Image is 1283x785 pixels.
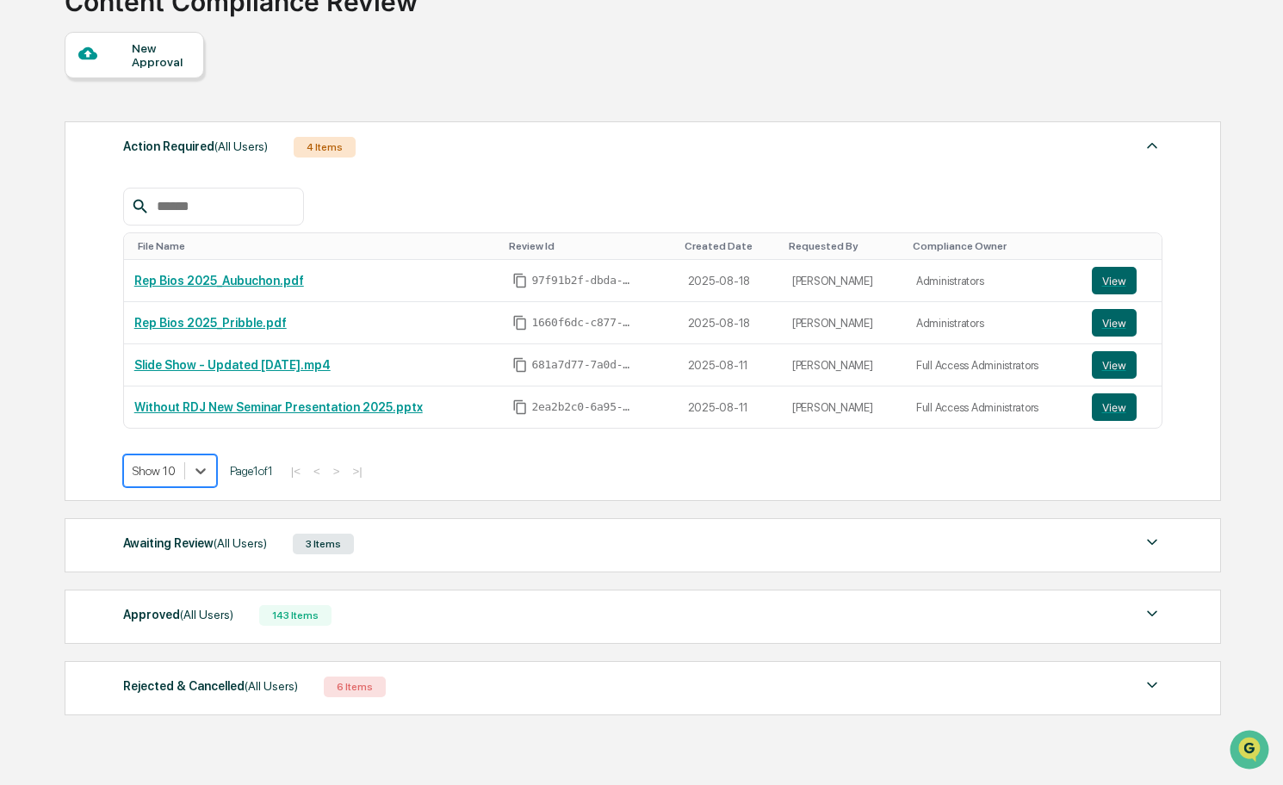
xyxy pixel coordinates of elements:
[214,139,268,153] span: (All Users)
[531,274,635,287] span: 97f91b2f-dbda-4963-8977-d44541b0b281
[913,240,1075,252] div: Toggle SortBy
[134,274,304,287] a: Rep Bios 2025_Aubuchon.pdf
[1092,351,1137,379] button: View
[678,344,782,386] td: 2025-08-11
[678,386,782,428] td: 2025-08-11
[125,219,139,232] div: 🗄️
[59,132,282,149] div: Start new chat
[138,240,496,252] div: Toggle SortBy
[348,464,368,479] button: >|
[782,386,906,428] td: [PERSON_NAME]
[132,41,189,69] div: New Approval
[789,240,899,252] div: Toggle SortBy
[121,291,208,305] a: Powered byPylon
[171,292,208,305] span: Pylon
[134,400,423,414] a: Without RDJ New Seminar Presentation 2025.pptx
[531,358,635,372] span: 681a7d77-7a0d-496a-a1b0-8952106e0113
[245,679,298,693] span: (All Users)
[286,464,306,479] button: |<
[1142,675,1162,695] img: caret
[906,344,1082,386] td: Full Access Administrators
[142,217,214,234] span: Attestations
[259,605,332,626] div: 143 Items
[1092,393,1151,421] a: View
[782,344,906,386] td: [PERSON_NAME]
[324,677,386,697] div: 6 Items
[906,386,1082,428] td: Full Access Administrators
[512,399,528,415] span: Copy Id
[328,464,345,479] button: >
[214,536,267,550] span: (All Users)
[10,210,118,241] a: 🖐️Preclearance
[17,36,313,64] p: How can we help?
[1142,532,1162,553] img: caret
[123,135,268,158] div: Action Required
[118,210,220,241] a: 🗄️Attestations
[531,400,635,414] span: 2ea2b2c0-6a95-475c-87cc-7fdde2d3a076
[34,250,108,267] span: Data Lookup
[1095,240,1155,252] div: Toggle SortBy
[17,132,48,163] img: 1746055101610-c473b297-6a78-478c-a979-82029cc54cd1
[1092,267,1137,294] button: View
[509,240,670,252] div: Toggle SortBy
[308,464,325,479] button: <
[1092,309,1151,337] a: View
[906,302,1082,344] td: Administrators
[678,302,782,344] td: 2025-08-18
[293,534,354,554] div: 3 Items
[685,240,775,252] div: Toggle SortBy
[59,149,218,163] div: We're available if you need us!
[10,243,115,274] a: 🔎Data Lookup
[1228,728,1274,775] iframe: Open customer support
[17,219,31,232] div: 🖐️
[678,260,782,302] td: 2025-08-18
[782,260,906,302] td: [PERSON_NAME]
[45,78,284,96] input: Clear
[134,358,331,372] a: Slide Show - Updated [DATE].mp4
[1092,267,1151,294] a: View
[17,251,31,265] div: 🔎
[512,273,528,288] span: Copy Id
[906,260,1082,302] td: Administrators
[123,675,298,697] div: Rejected & Cancelled
[180,608,233,621] span: (All Users)
[1142,603,1162,624] img: caret
[782,302,906,344] td: [PERSON_NAME]
[294,137,356,158] div: 4 Items
[230,464,273,478] span: Page 1 of 1
[1092,351,1151,379] a: View
[134,316,287,330] a: Rep Bios 2025_Pribble.pdf
[1092,393,1137,421] button: View
[512,315,528,331] span: Copy Id
[123,603,233,626] div: Approved
[123,532,267,554] div: Awaiting Review
[293,137,313,158] button: Start new chat
[531,316,635,330] span: 1660f6dc-c877-4a1d-97b5-33d189786c59
[512,357,528,373] span: Copy Id
[34,217,111,234] span: Preclearance
[1092,309,1137,337] button: View
[1142,135,1162,156] img: caret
